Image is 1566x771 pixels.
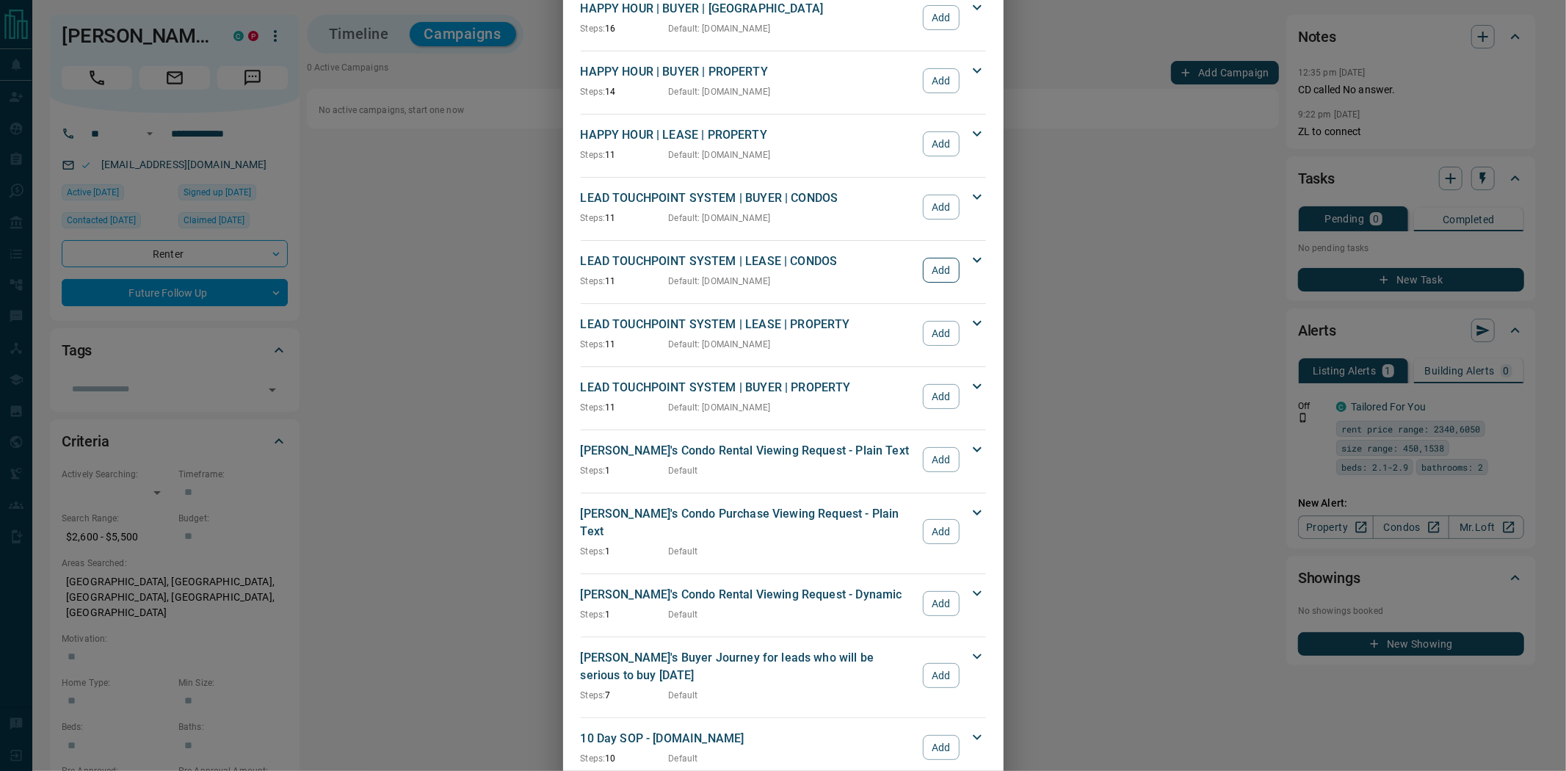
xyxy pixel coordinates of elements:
button: Add [923,68,959,93]
p: Default : [DOMAIN_NAME] [669,211,771,225]
p: Default : [DOMAIN_NAME] [669,401,771,414]
button: Add [923,384,959,409]
p: Default [669,545,698,558]
div: [PERSON_NAME]'s Condo Rental Viewing Request - Plain TextSteps:1DefaultAdd [581,439,986,480]
p: Default : [DOMAIN_NAME] [669,338,771,351]
span: Steps: [581,23,606,34]
p: Default [669,752,698,765]
p: [PERSON_NAME]'s Condo Rental Viewing Request - Plain Text [581,442,916,460]
span: Steps: [581,753,606,764]
button: Add [923,519,959,544]
p: Default [669,608,698,621]
div: [PERSON_NAME]'s Condo Rental Viewing Request - DynamicSteps:1DefaultAdd [581,583,986,624]
p: 1 [581,464,669,477]
p: LEAD TOUCHPOINT SYSTEM | LEASE | CONDOS [581,253,916,270]
div: [PERSON_NAME]'s Buyer Journey for leads who will be serious to buy [DATE]Steps:7DefaultAdd [581,646,986,705]
div: LEAD TOUCHPOINT SYSTEM | BUYER | PROPERTYSteps:11Default: [DOMAIN_NAME]Add [581,376,986,417]
span: Steps: [581,87,606,97]
p: Default : [DOMAIN_NAME] [669,22,771,35]
p: Default [669,464,698,477]
div: HAPPY HOUR | BUYER | PROPERTYSteps:14Default: [DOMAIN_NAME]Add [581,60,986,101]
div: HAPPY HOUR | LEASE | PROPERTYSteps:11Default: [DOMAIN_NAME]Add [581,123,986,164]
p: Default : [DOMAIN_NAME] [669,275,771,288]
p: 16 [581,22,669,35]
button: Add [923,195,959,220]
p: [PERSON_NAME]'s Buyer Journey for leads who will be serious to buy [DATE] [581,649,916,684]
button: Add [923,321,959,346]
div: LEAD TOUCHPOINT SYSTEM | LEASE | PROPERTYSteps:11Default: [DOMAIN_NAME]Add [581,313,986,354]
span: Steps: [581,402,606,413]
p: 10 [581,752,669,765]
p: 7 [581,689,669,702]
p: [PERSON_NAME]'s Condo Rental Viewing Request - Dynamic [581,586,916,604]
div: LEAD TOUCHPOINT SYSTEM | BUYER | CONDOSSteps:11Default: [DOMAIN_NAME]Add [581,187,986,228]
button: Add [923,131,959,156]
span: Steps: [581,609,606,620]
p: 11 [581,338,669,351]
span: Steps: [581,339,606,350]
p: [PERSON_NAME]'s Condo Purchase Viewing Request - Plain Text [581,505,916,540]
button: Add [923,591,959,616]
p: 11 [581,148,669,162]
span: Steps: [581,690,606,701]
p: LEAD TOUCHPOINT SYSTEM | BUYER | PROPERTY [581,379,916,397]
p: Default : [DOMAIN_NAME] [669,85,771,98]
button: Add [923,663,959,688]
p: 1 [581,608,669,621]
p: LEAD TOUCHPOINT SYSTEM | BUYER | CONDOS [581,189,916,207]
div: 10 Day SOP - [DOMAIN_NAME]Steps:10DefaultAdd [581,727,986,768]
p: 10 Day SOP - [DOMAIN_NAME] [581,730,916,748]
span: Steps: [581,213,606,223]
p: Default [669,689,698,702]
button: Add [923,447,959,472]
span: Steps: [581,276,606,286]
div: [PERSON_NAME]'s Condo Purchase Viewing Request - Plain TextSteps:1DefaultAdd [581,502,986,561]
p: 1 [581,545,669,558]
p: 11 [581,401,669,414]
button: Add [923,735,959,760]
p: HAPPY HOUR | LEASE | PROPERTY [581,126,916,144]
span: Steps: [581,150,606,160]
p: LEAD TOUCHPOINT SYSTEM | LEASE | PROPERTY [581,316,916,333]
p: 11 [581,275,669,288]
div: LEAD TOUCHPOINT SYSTEM | LEASE | CONDOSSteps:11Default: [DOMAIN_NAME]Add [581,250,986,291]
button: Add [923,258,959,283]
p: Default : [DOMAIN_NAME] [669,148,771,162]
span: Steps: [581,546,606,557]
p: 11 [581,211,669,225]
span: Steps: [581,466,606,476]
p: HAPPY HOUR | BUYER | PROPERTY [581,63,916,81]
p: 14 [581,85,669,98]
button: Add [923,5,959,30]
